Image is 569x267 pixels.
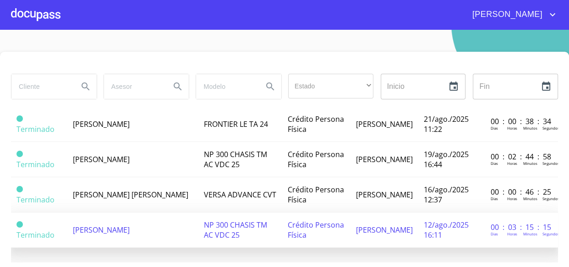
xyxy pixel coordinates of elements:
p: Horas [507,161,517,166]
button: Search [167,76,189,98]
span: 21/ago./2025 11:22 [424,114,469,134]
p: Segundos [542,231,559,236]
span: Crédito Persona Física [288,220,344,240]
span: Terminado [16,124,55,134]
span: [PERSON_NAME] [PERSON_NAME] [73,190,188,200]
span: Crédito Persona Física [288,185,344,205]
p: 00 : 02 : 44 : 58 [491,152,553,162]
input: search [11,74,71,99]
span: Terminado [16,230,55,240]
div: ​ [288,74,373,98]
span: [PERSON_NAME] [356,119,413,129]
button: account of current user [465,7,558,22]
span: [PERSON_NAME] [465,7,547,22]
p: Minutos [523,161,537,166]
span: [PERSON_NAME] [356,190,413,200]
p: Minutos [523,125,537,131]
span: [PERSON_NAME] [356,154,413,164]
p: Segundos [542,161,559,166]
p: Segundos [542,125,559,131]
p: Segundos [542,196,559,201]
span: 12/ago./2025 16:11 [424,220,469,240]
button: Search [75,76,97,98]
span: Terminado [16,115,23,122]
span: Terminado [16,159,55,169]
p: Dias [491,125,498,131]
span: Terminado [16,186,23,192]
span: NP 300 CHASIS TM AC VDC 25 [203,220,267,240]
p: Horas [507,196,517,201]
span: 19/ago./2025 16:44 [424,149,469,169]
button: Search [259,76,281,98]
span: NP 300 CHASIS TM AC VDC 25 [203,149,267,169]
p: Dias [491,161,498,166]
p: 00 : 00 : 46 : 25 [491,187,553,197]
span: Crédito Persona Física [288,149,344,169]
input: search [104,74,164,99]
span: [PERSON_NAME] [73,225,130,235]
p: 00 : 00 : 38 : 34 [491,116,553,126]
p: Dias [491,196,498,201]
p: Minutos [523,196,537,201]
p: Minutos [523,231,537,236]
p: Horas [507,231,517,236]
span: 16/ago./2025 12:37 [424,185,469,205]
span: [PERSON_NAME] [73,119,130,129]
span: [PERSON_NAME] [73,154,130,164]
p: 00 : 03 : 15 : 15 [491,222,553,232]
input: search [196,74,256,99]
p: Horas [507,125,517,131]
span: Terminado [16,195,55,205]
span: Terminado [16,151,23,157]
span: VERSA ADVANCE CVT [203,190,276,200]
span: [PERSON_NAME] [356,225,413,235]
span: Crédito Persona Física [288,114,344,134]
span: Terminado [16,221,23,228]
span: FRONTIER LE TA 24 [203,119,268,129]
p: Dias [491,231,498,236]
